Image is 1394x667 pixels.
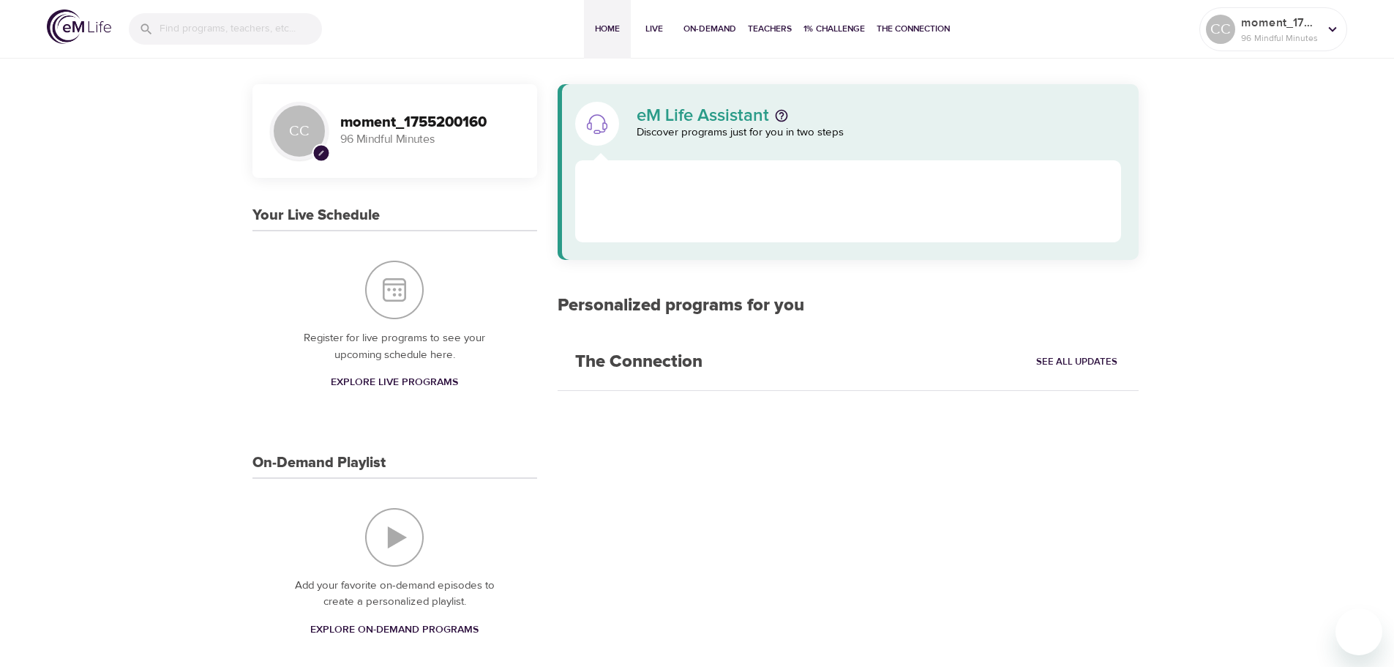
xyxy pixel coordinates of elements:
[325,369,464,396] a: Explore Live Programs
[331,373,458,392] span: Explore Live Programs
[1206,15,1235,44] div: CC
[365,508,424,567] img: On-Demand Playlist
[748,21,792,37] span: Teachers
[637,107,769,124] p: eM Life Assistant
[282,578,508,611] p: Add your favorite on-demand episodes to create a personalized playlist.
[803,21,865,37] span: 1% Challenge
[282,330,508,363] p: Register for live programs to see your upcoming schedule here.
[637,21,672,37] span: Live
[270,102,329,160] div: CC
[590,21,625,37] span: Home
[340,114,520,131] h3: moment_1755200160
[252,455,386,472] h3: On-Demand Playlist
[585,112,609,135] img: eM Life Assistant
[683,21,736,37] span: On-Demand
[1036,354,1117,370] span: See All Updates
[558,334,720,390] h2: The Connection
[304,616,484,644] a: Explore On-Demand Programs
[160,13,322,45] input: Find programs, teachers, etc...
[558,295,1139,316] h2: Personalized programs for you
[1241,14,1319,31] p: moment_1755200160
[252,207,380,224] h3: Your Live Schedule
[47,10,111,44] img: logo
[1335,608,1382,655] iframe: Button to launch messaging window
[1033,351,1121,373] a: See All Updates
[310,621,479,639] span: Explore On-Demand Programs
[1241,31,1319,45] p: 96 Mindful Minutes
[877,21,950,37] span: The Connection
[637,124,1122,141] p: Discover programs just for you in two steps
[340,131,520,148] p: 96 Mindful Minutes
[365,261,424,319] img: Your Live Schedule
